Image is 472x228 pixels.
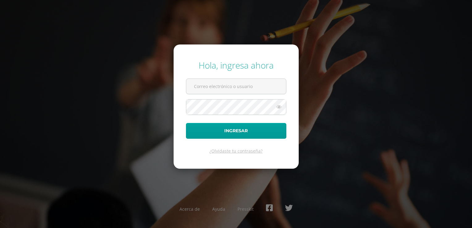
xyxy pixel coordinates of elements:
a: Acerca de [179,206,200,212]
div: Hola, ingresa ahora [186,59,286,71]
a: ¿Olvidaste tu contraseña? [209,148,263,154]
button: Ingresar [186,123,286,139]
a: Presskit [238,206,254,212]
input: Correo electrónico o usuario [186,79,286,94]
a: Ayuda [212,206,225,212]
